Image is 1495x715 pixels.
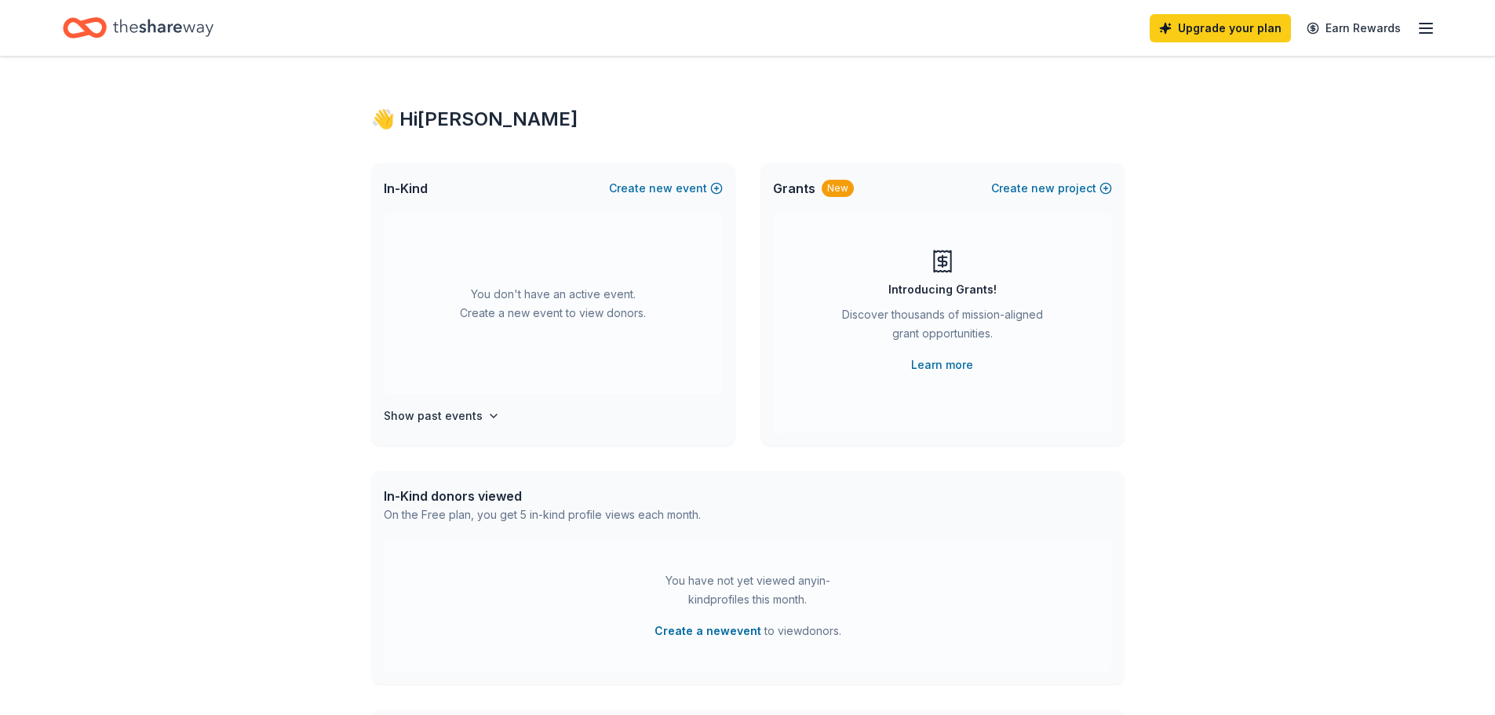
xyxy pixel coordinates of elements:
a: Learn more [911,356,973,374]
button: Show past events [384,407,500,425]
button: Create a newevent [655,622,761,640]
div: In-Kind donors viewed [384,487,701,505]
a: Upgrade your plan [1150,14,1291,42]
span: Grants [773,179,815,198]
button: Createnewevent [609,179,723,198]
div: You don't have an active event. Create a new event to view donors. [384,213,723,394]
a: Earn Rewards [1297,14,1410,42]
span: new [649,179,673,198]
div: You have not yet viewed any in-kind profiles this month. [650,571,846,609]
div: 👋 Hi [PERSON_NAME] [371,107,1125,132]
span: In-Kind [384,179,428,198]
h4: Show past events [384,407,483,425]
div: Discover thousands of mission-aligned grant opportunities. [836,305,1049,349]
div: Introducing Grants! [888,280,997,299]
div: On the Free plan, you get 5 in-kind profile views each month. [384,505,701,524]
button: Createnewproject [991,179,1112,198]
span: new [1031,179,1055,198]
a: Home [63,9,213,46]
div: New [822,180,854,197]
span: to view donors . [655,622,841,640]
